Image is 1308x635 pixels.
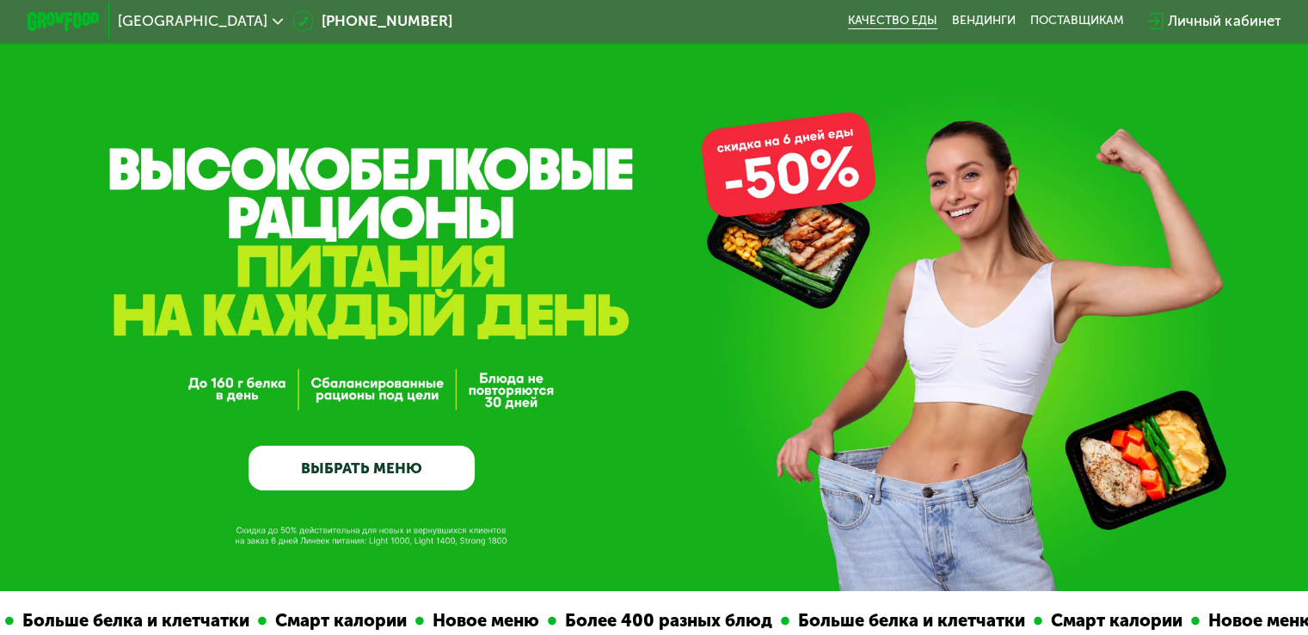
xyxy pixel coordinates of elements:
[263,607,412,634] div: Смарт калории
[10,607,255,634] div: Больше белка и клетчатки
[848,14,937,28] a: Качество еды
[553,607,777,634] div: Более 400 разных блюд
[952,14,1016,28] a: Вендинги
[1039,607,1188,634] div: Смарт калории
[292,10,452,32] a: [PHONE_NUMBER]
[1030,14,1124,28] div: поставщикам
[249,446,475,491] a: ВЫБРАТЬ МЕНЮ
[1168,10,1280,32] div: Личный кабинет
[118,14,267,28] span: [GEOGRAPHIC_DATA]
[421,607,544,634] div: Новое меню
[786,607,1030,634] div: Больше белка и клетчатки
